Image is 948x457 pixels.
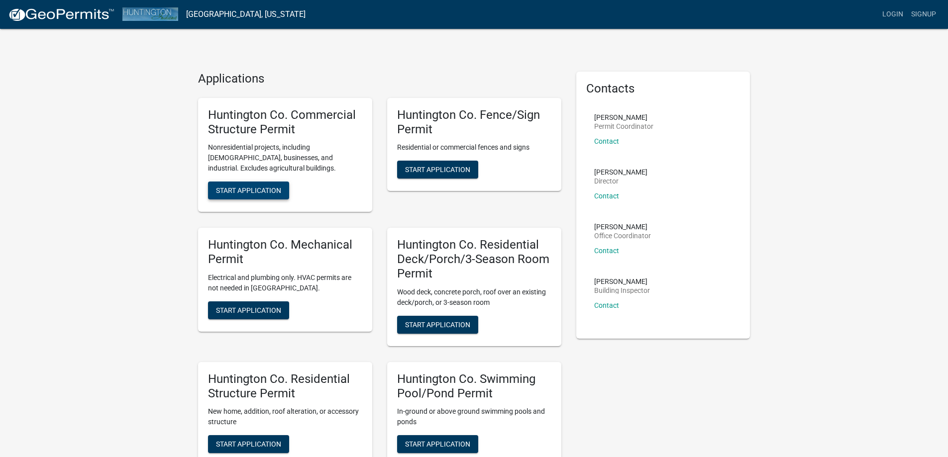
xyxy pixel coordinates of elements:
[198,72,561,86] h4: Applications
[208,182,289,199] button: Start Application
[594,178,647,184] p: Director
[208,108,362,137] h5: Huntington Co. Commercial Structure Permit
[208,435,289,453] button: Start Application
[397,435,478,453] button: Start Application
[397,238,551,280] h5: Huntington Co. Residential Deck/Porch/3-Season Room Permit
[186,6,306,23] a: [GEOGRAPHIC_DATA], [US_STATE]
[405,320,470,328] span: Start Application
[586,82,740,96] h5: Contacts
[208,406,362,427] p: New home, addition, roof alteration, or accessory structure
[397,287,551,308] p: Wood deck, concrete porch, roof over an existing deck/porch, or 3-season room
[208,372,362,401] h5: Huntington Co. Residential Structure Permit
[594,223,651,230] p: [PERSON_NAME]
[216,186,281,194] span: Start Application
[208,273,362,293] p: Electrical and plumbing only. HVAC permits are not needed in [GEOGRAPHIC_DATA].
[208,238,362,267] h5: Huntington Co. Mechanical Permit
[594,137,619,145] a: Contact
[397,372,551,401] h5: Huntington Co. Swimming Pool/Pond Permit
[594,301,619,309] a: Contact
[594,232,651,239] p: Office Coordinator
[208,301,289,319] button: Start Application
[405,440,470,448] span: Start Application
[878,5,907,24] a: Login
[216,306,281,314] span: Start Application
[397,108,551,137] h5: Huntington Co. Fence/Sign Permit
[405,166,470,174] span: Start Application
[397,406,551,427] p: In-ground or above ground swimming pools and ponds
[594,247,619,255] a: Contact
[397,161,478,179] button: Start Application
[907,5,940,24] a: Signup
[208,142,362,174] p: Nonresidential projects, including [DEMOGRAPHIC_DATA], businesses, and industrial. Excludes agric...
[594,169,647,176] p: [PERSON_NAME]
[397,316,478,334] button: Start Application
[594,287,650,294] p: Building Inspector
[594,192,619,200] a: Contact
[216,440,281,448] span: Start Application
[594,123,653,130] p: Permit Coordinator
[397,142,551,153] p: Residential or commercial fences and signs
[122,7,178,21] img: Huntington County, Indiana
[594,278,650,285] p: [PERSON_NAME]
[594,114,653,121] p: [PERSON_NAME]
